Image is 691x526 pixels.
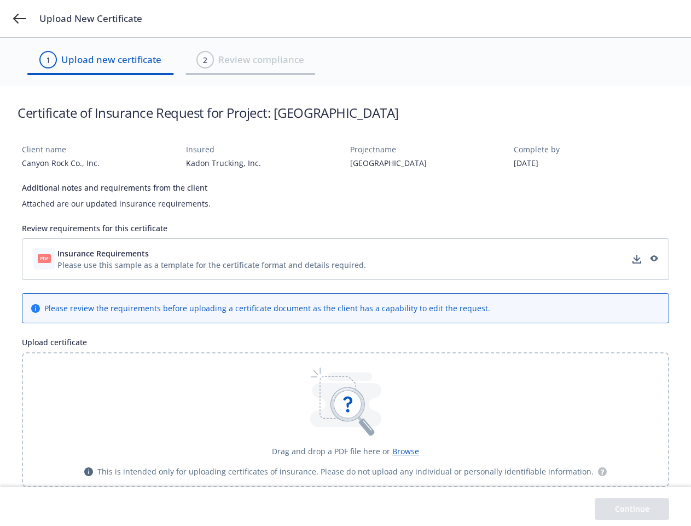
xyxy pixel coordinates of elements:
span: Browse [392,446,419,456]
h1: Certificate of Insurance Request for Project: [GEOGRAPHIC_DATA] [18,104,399,122]
div: Please use this sample as a template for the certificate format and details required. [57,259,366,271]
span: Upload new certificate [61,53,161,67]
button: Insurance Requirements [57,248,366,259]
div: Upload certificate [22,336,669,348]
div: [GEOGRAPHIC_DATA] [350,157,506,169]
div: Review requirements for this certificate [22,222,669,234]
span: Review compliance [218,53,304,67]
div: Attached are our updated insurance requirements. [22,198,669,209]
div: Drag and drop a PDF file here or [272,445,419,457]
div: [DATE] [514,157,669,169]
div: Client name [22,144,177,155]
div: Please review the requirements before uploading a certificate document as the client has a capabi... [44,302,490,314]
div: Drag and drop a PDF file here or BrowseThis is intended only for uploading certificates of insura... [22,352,669,487]
div: Canyon Rock Co., Inc. [22,157,177,169]
div: Kadon Trucking, Inc. [186,157,341,169]
div: 1 [46,54,50,66]
div: Complete by [514,144,669,155]
span: Upload New Certificate [39,12,142,25]
div: 2 [203,54,207,66]
a: download [630,253,643,266]
div: Insured [186,144,341,155]
span: Insurance Requirements [57,248,149,259]
a: preview [647,253,660,266]
div: Project name [350,144,506,155]
span: This is intended only for uploading certificates of insurance. Please do not upload any individua... [97,466,594,477]
div: Insurance RequirementsPlease use this sample as a template for the certificate format and details... [22,238,669,280]
div: Additional notes and requirements from the client [22,182,669,193]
